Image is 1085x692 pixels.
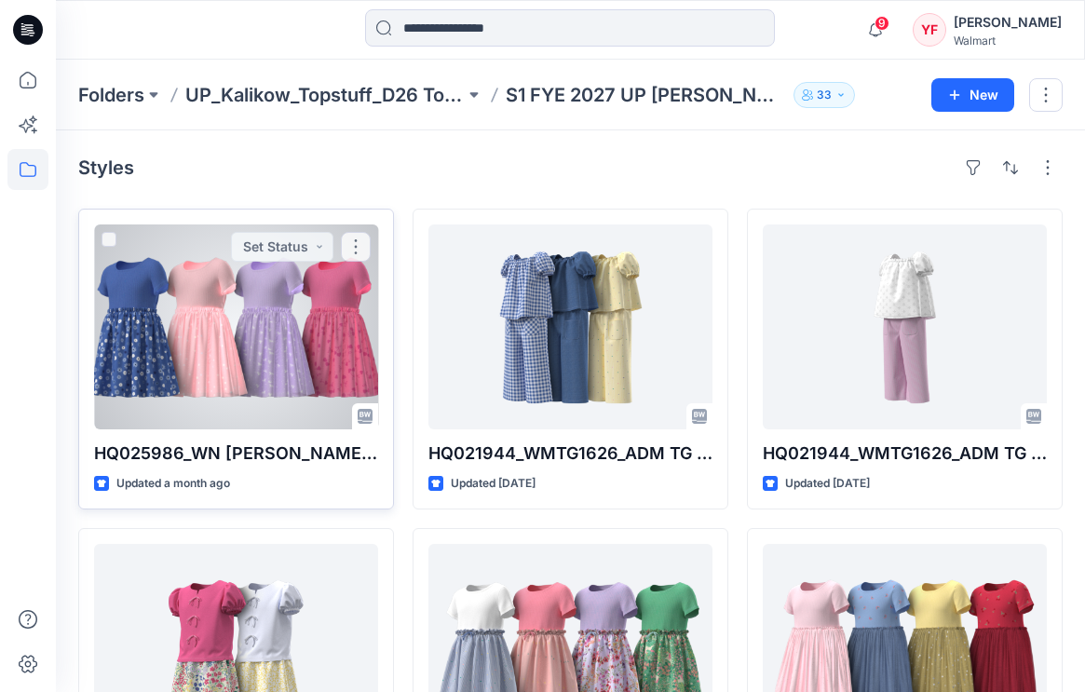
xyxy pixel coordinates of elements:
p: HQ021944_WMTG1626_ADM TG 2PC SET SEERSUCKER [428,441,712,467]
p: S1 FYE 2027 UP [PERSON_NAME]/Topstuff D26 Toddler Girl [506,82,785,108]
p: 33 [817,85,832,105]
p: Updated [DATE] [451,474,536,494]
span: 9 [875,16,889,31]
p: HQ025986_WN [PERSON_NAME] DRESS _ OXL [94,441,378,467]
div: [PERSON_NAME] [954,11,1062,34]
a: HQ025986_WN SS TUTU DRESS _ OXL [94,224,378,429]
a: Folders [78,82,144,108]
p: Updated [DATE] [785,474,870,494]
div: YF [913,13,946,47]
h4: Styles [78,156,134,179]
p: Updated a month ago [116,474,230,494]
button: 33 [793,82,855,108]
a: UP_Kalikow_Topstuff_D26 Toddler Girls_Dresses & Sets [185,82,465,108]
p: HQ021944_WMTG1626_ADM TG 2PC SET EYELET TOP.WOVEN BTTM [763,441,1047,467]
button: New [931,78,1014,112]
a: HQ021944_WMTG1626_ADM TG 2PC SET EYELET TOP.WOVEN BTTM [763,224,1047,429]
a: HQ021944_WMTG1626_ADM TG 2PC SET SEERSUCKER [428,224,712,429]
div: Walmart [954,34,1062,47]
